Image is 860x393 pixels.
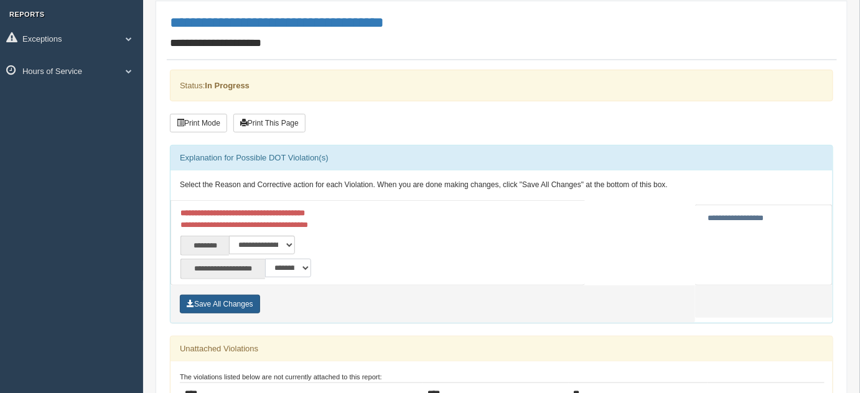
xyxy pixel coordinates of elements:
[180,373,382,381] small: The violations listed below are not currently attached to this report:
[171,336,833,361] div: Unattached Violations
[171,146,833,170] div: Explanation for Possible DOT Violation(s)
[205,81,250,90] strong: In Progress
[233,114,306,132] button: Print This Page
[171,170,833,200] div: Select the Reason and Corrective action for each Violation. When you are done making changes, cli...
[170,114,227,132] button: Print Mode
[180,295,260,313] button: Save
[170,70,833,101] div: Status:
